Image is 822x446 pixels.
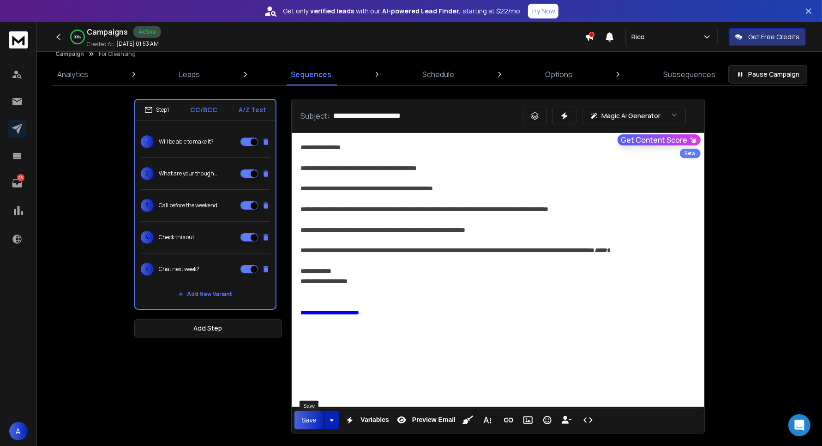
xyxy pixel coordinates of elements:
p: Check this out. [159,234,196,241]
button: Insert Image (Ctrl+P) [519,411,537,429]
strong: AI-powered Lead Finder, [383,6,461,16]
p: [DATE] 01:53 AM [116,40,159,48]
li: Step1CC/BCCA/Z Test1Will be able to make it?2What are your thoughts on this one?3Call before the ... [134,99,276,310]
span: 5 [141,263,154,276]
button: Magic AI Generator [582,107,686,125]
p: Schedule [422,69,454,80]
a: Subsequences [658,63,721,85]
button: Insert Unsubscribe Link [558,411,576,429]
button: Insert Link (Ctrl+K) [500,411,517,429]
p: Analytics [57,69,88,80]
div: Open Intercom Messenger [788,414,810,436]
button: Emoticons [539,411,556,429]
p: Chat next week? [159,265,200,273]
p: 99 % [74,34,81,40]
button: Add Step [134,319,282,338]
p: Subsequences [663,69,715,80]
div: Step 1 [144,106,169,114]
span: 1 [141,135,154,148]
p: Rico [631,32,648,42]
strong: verified leads [311,6,354,16]
button: A [9,422,28,440]
button: Clean HTML [459,411,477,429]
span: 2 [141,167,154,180]
p: Magic AI Generator [602,111,661,121]
button: Save [294,411,324,429]
span: 4 [141,231,154,244]
button: Get Free Credits [729,28,806,46]
a: Schedule [417,63,460,85]
p: Get only with our starting at $22/mo [283,6,521,16]
a: Sequences [285,63,337,85]
p: For Cleansing [99,50,136,58]
p: Options [545,69,572,80]
a: Options [540,63,578,85]
a: Leads [174,63,205,85]
button: Add New Variant [171,285,240,303]
a: Analytics [52,63,94,85]
a: 25 [8,174,26,193]
button: Pause Campaign [728,65,807,84]
p: What are your thoughts on this one? [159,170,218,177]
p: 25 [17,174,24,181]
div: Save [300,401,318,411]
div: Active [133,26,161,38]
span: Preview Email [410,416,457,424]
p: Get Free Credits [748,32,799,42]
button: Preview Email [393,411,457,429]
button: Get Content Score [618,134,701,145]
button: Code View [579,411,597,429]
span: Variables [359,416,391,424]
button: More Text [479,411,496,429]
p: Call before the weekend [159,202,218,209]
p: Leads [179,69,200,80]
p: Try Now [531,6,556,16]
button: Variables [341,411,391,429]
p: Will be able to make it? [159,138,214,145]
img: logo [9,31,28,48]
p: Subject: [301,110,330,121]
p: A/Z Test [239,105,266,115]
span: 3 [141,199,154,212]
button: Try Now [528,4,558,18]
p: CC/BCC [191,105,218,115]
button: Campaign [55,50,84,58]
p: Sequences [291,69,331,80]
h1: Campaigns [87,26,128,37]
div: Beta [680,149,701,158]
p: Created At: [87,41,114,48]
